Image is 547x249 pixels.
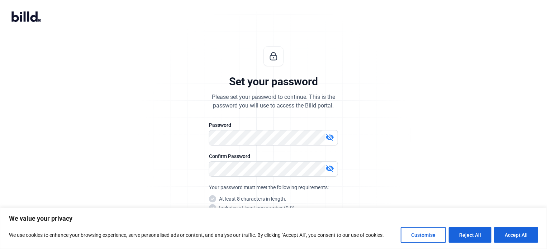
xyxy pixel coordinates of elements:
[209,121,338,129] div: Password
[401,227,446,243] button: Customise
[219,195,286,202] snap: At least 8 characters in length.
[325,164,334,173] mat-icon: visibility_off
[494,227,538,243] button: Accept All
[325,133,334,142] mat-icon: visibility_off
[219,204,296,211] snap: Includes at least one number (0-9).
[9,231,384,239] p: We use cookies to enhance your browsing experience, serve personalised ads or content, and analys...
[209,184,338,191] div: Your password must meet the following requirements:
[229,75,318,88] div: Set your password
[449,227,491,243] button: Reject All
[209,153,338,160] div: Confirm Password
[212,93,335,110] div: Please set your password to continue. This is the password you will use to access the Billd portal.
[9,214,538,223] p: We value your privacy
